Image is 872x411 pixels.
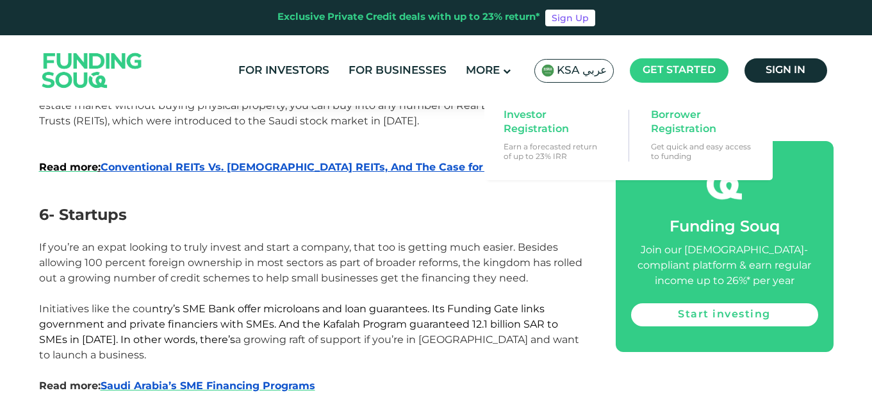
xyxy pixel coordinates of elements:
[39,161,98,173] a: Read more
[39,205,127,224] span: 6- Startups
[631,243,818,289] div: Join our [DEMOGRAPHIC_DATA]-compliant platform & earn regular income up to 26%* per year
[345,60,450,81] a: For Businesses
[541,64,554,77] img: SA Flag
[631,303,818,326] a: Start investing
[235,60,333,81] a: For Investors
[651,142,753,161] p: Get quick and easy access to funding
[277,10,540,25] div: Exclusive Private Credit deals with up to 23% return*
[645,102,760,167] a: Borrower Registration Get quick and easy access to funding
[39,303,579,361] span: Initiatives like the cou a growing raft of support if you’re in [GEOGRAPHIC_DATA] and want to lau...
[98,161,584,173] a: :Conventional REITs Vs. [DEMOGRAPHIC_DATA] REITs, And The Case for Investing In Them
[39,84,578,127] span: You can check out this for more information. If you want to invest in [GEOGRAPHIC_DATA]’s real es...
[39,241,582,284] span: If you’re an expat looking to truly invest and start a company, that too is getting much easier. ...
[466,65,500,76] span: More
[643,65,716,75] span: Get started
[98,161,101,173] span: :
[744,58,827,83] a: Sign in
[29,38,155,103] img: Logo
[707,167,742,202] img: fsicon
[39,380,101,392] span: Read more:
[651,108,750,137] span: Borrower Registration
[504,108,602,137] span: Investor Registration
[557,63,607,78] span: KSA عربي
[497,102,613,167] a: Investor Registration Earn a forecasted return of up to 23% IRR
[101,380,315,392] a: Saudi Arabia’s SME Financing Programs
[504,142,606,161] p: Earn a forecasted return of up to 23% IRR
[39,303,558,346] span: ntry’s SME Bank offer microloans and loan guarantees. Its Funding Gate links government and priva...
[98,161,584,173] span: Conventional REITs Vs. [DEMOGRAPHIC_DATA] REITs, And The Case for Investing In Them
[670,220,780,235] span: Funding Souq
[545,10,595,26] a: Sign Up
[766,65,805,75] span: Sign in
